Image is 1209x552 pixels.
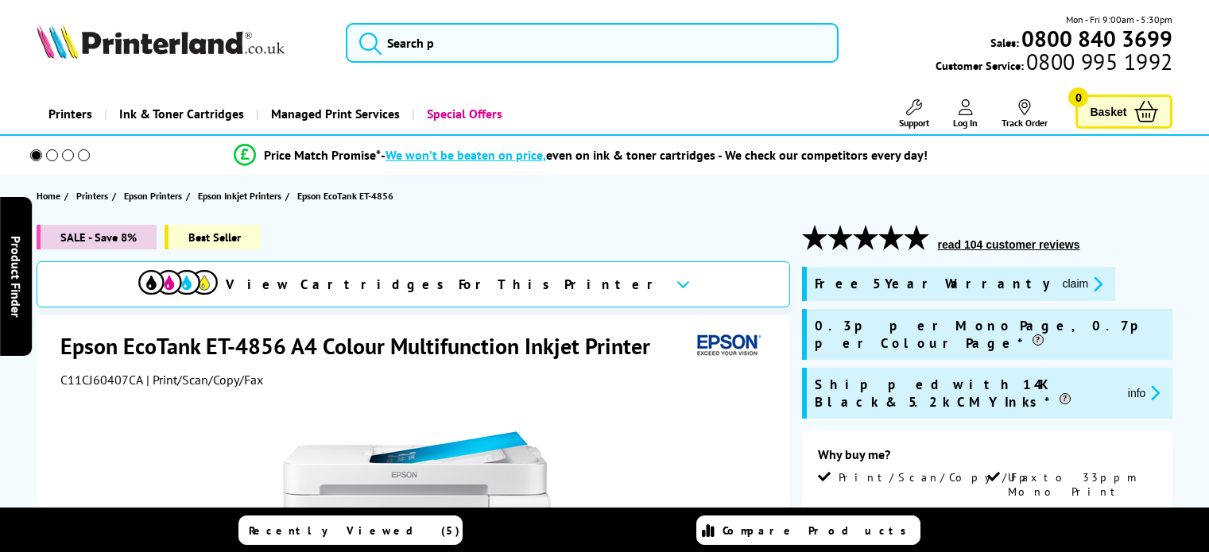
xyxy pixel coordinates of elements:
span: Recently Viewed (5) [249,523,460,538]
span: Epson Inkjet Printers [198,187,281,204]
a: Epson Inkjet Printers [198,187,285,204]
span: We won’t be beaten on price, [386,147,546,163]
span: Epson EcoTank ET-4856 [297,190,393,202]
span: Printers [76,187,108,204]
span: Customer Service: [936,54,1172,73]
a: Ink & Toner Cartridges [104,94,256,134]
a: Recently Viewed (5) [238,515,463,545]
button: promo-description [1058,275,1108,293]
li: modal_Promise [8,141,1153,169]
a: Log In [953,99,978,129]
span: View Cartridges For This Printer [226,276,663,293]
span: 0.3p per Mono Page, 0.7p per Colour Page* [815,317,1165,352]
span: Epson Printers [124,187,182,204]
a: Printerland Logo [37,24,326,62]
button: promo-description [1123,384,1165,402]
div: - even on ink & toner cartridges - We check our competitors every day! [381,147,928,163]
a: Printers [37,94,104,134]
a: Special Offers [412,94,514,134]
span: Compare Products [723,523,915,538]
span: Home [37,187,60,204]
a: Support [899,99,929,129]
span: | Print/Scan/Copy/Fax [146,372,263,388]
span: Product Finder [8,235,24,317]
span: Best Seller [165,225,261,249]
span: Sales: [990,35,1019,50]
img: cmyk-icon.svg [138,270,218,295]
a: Printers [76,187,112,204]
span: Up to 33ppm Mono Print [1008,470,1153,499]
b: 0800 840 3699 [1021,24,1172,53]
span: 0800 995 1992 [1024,54,1172,69]
button: read 104 customer reviews [933,237,1085,252]
span: Print/Scan/Copy/Fax [839,470,1043,484]
span: 0 [1068,87,1088,107]
input: Search p [346,23,839,63]
img: Epson [691,331,764,361]
img: Printerland Logo [37,24,285,59]
span: Support [899,117,929,129]
span: Shipped with 14K Black & 5.2k CMY Inks* [815,376,1115,411]
div: Why buy me? [818,446,1157,470]
span: Basket [1090,101,1126,122]
span: Price Match Promise* [264,147,381,163]
span: SALE - Save 8% [37,225,157,249]
a: Epson Printers [124,187,186,204]
a: Basket 0 [1075,95,1172,129]
a: Compare Products [696,515,920,545]
a: 0800 840 3699 [1019,31,1172,46]
a: Track Order [1002,99,1048,129]
span: Mon - Fri 9:00am - 5:30pm [1066,12,1172,27]
span: Free 5 Year Warranty [815,275,1050,293]
span: Ink & Toner Cartridges [119,94,244,134]
a: Home [37,187,64,204]
span: C11CJ60407CA [60,372,143,388]
h1: Epson EcoTank ET-4856 A4 Colour Multifunction Inkjet Printer [60,331,666,361]
a: Managed Print Services [256,94,412,134]
span: Log In [953,117,978,129]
